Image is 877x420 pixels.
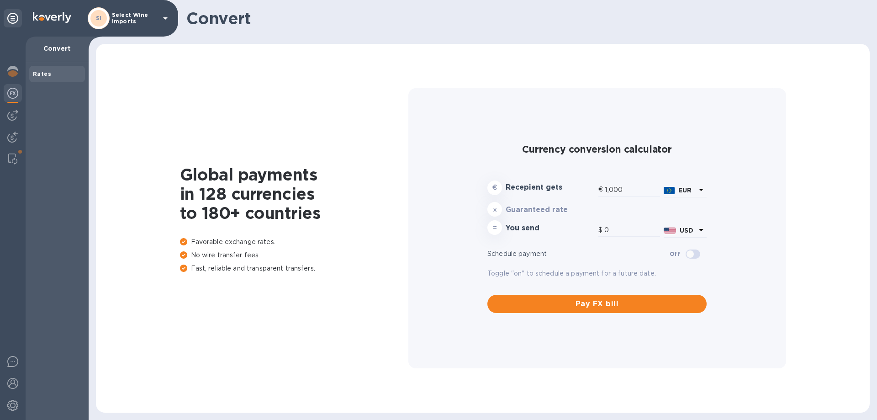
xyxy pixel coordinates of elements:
b: USD [680,227,693,234]
b: Off [670,250,680,257]
p: Select Wine Imports [112,12,158,25]
p: Favorable exchange rates. [180,237,408,247]
div: Unpin categories [4,9,22,27]
img: Logo [33,12,71,23]
div: $ [598,223,604,237]
b: SI [96,15,102,21]
p: Fast, reliable and transparent transfers. [180,264,408,273]
img: Foreign exchange [7,88,18,99]
span: Pay FX bill [495,298,699,309]
h3: Guaranteed rate [506,206,595,214]
h2: Currency conversion calculator [487,144,707,155]
strong: € [492,184,497,191]
div: € [598,183,605,197]
p: Convert [33,44,81,53]
button: Pay FX bill [487,295,707,313]
h3: Recepient gets [506,183,595,192]
p: Schedule payment [487,249,670,259]
input: Amount [605,183,660,197]
b: Rates [33,70,51,77]
img: USD [664,228,676,234]
p: No wire transfer fees. [180,250,408,260]
h1: Convert [186,9,862,28]
b: EUR [678,186,692,194]
div: x [487,202,502,217]
input: Amount [604,223,660,237]
p: Toggle "on" to schedule a payment for a future date. [487,269,707,278]
h3: You send [506,224,595,233]
h1: Global payments in 128 currencies to 180+ countries [180,165,408,223]
div: = [487,220,502,235]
